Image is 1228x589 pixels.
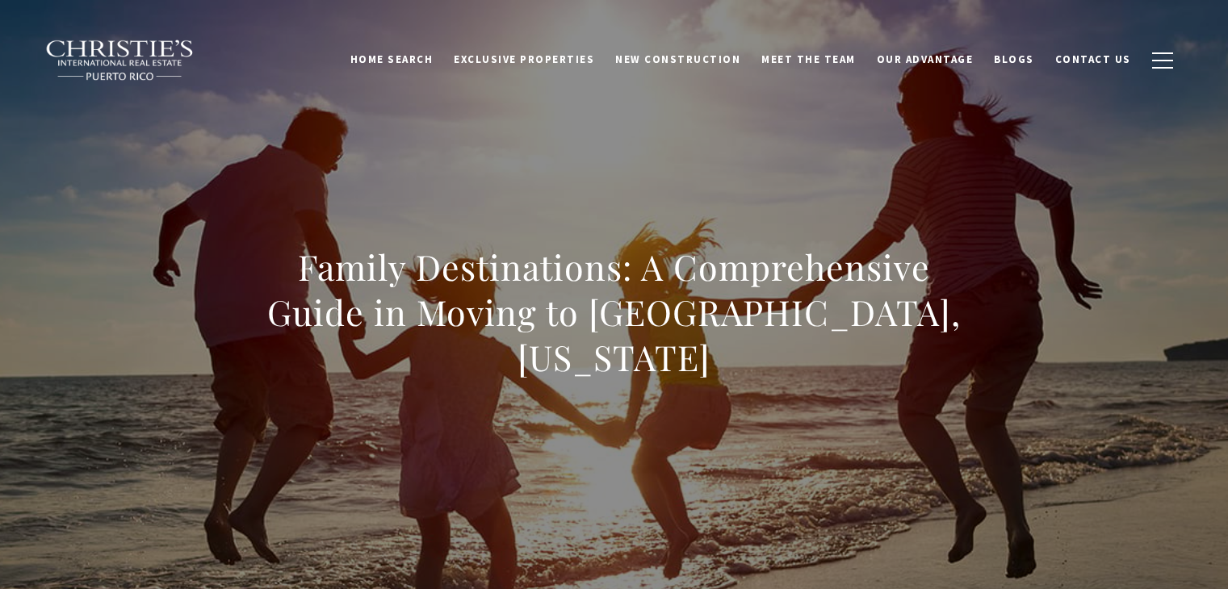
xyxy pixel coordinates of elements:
[454,52,594,66] span: Exclusive Properties
[866,44,984,75] a: Our Advantage
[605,44,751,75] a: New Construction
[877,52,974,66] span: Our Advantage
[340,44,444,75] a: Home Search
[1055,52,1131,66] span: Contact Us
[751,44,866,75] a: Meet the Team
[443,44,605,75] a: Exclusive Properties
[258,244,970,380] h1: Family Destinations: A Comprehensive Guide in Moving to [GEOGRAPHIC_DATA], [US_STATE]
[994,52,1034,66] span: Blogs
[983,44,1045,75] a: Blogs
[615,52,740,66] span: New Construction
[45,40,195,81] img: Christie's International Real Estate black text logo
